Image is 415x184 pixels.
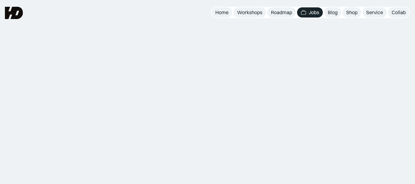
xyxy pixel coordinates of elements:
a: Blog [324,7,341,18]
div: Roadmap [271,9,292,16]
div: Workshops [237,9,262,16]
div: Service [366,9,383,16]
div: Collab [392,9,406,16]
div: Blog [328,9,338,16]
a: Roadmap [267,7,296,18]
div: Shop [346,9,358,16]
a: Service [362,7,387,18]
a: Shop [343,7,361,18]
div: Jobs [309,9,319,16]
a: Workshops [233,7,266,18]
div: Home [215,9,229,16]
a: Collab [388,7,409,18]
a: Home [212,7,232,18]
a: Jobs [297,7,323,18]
